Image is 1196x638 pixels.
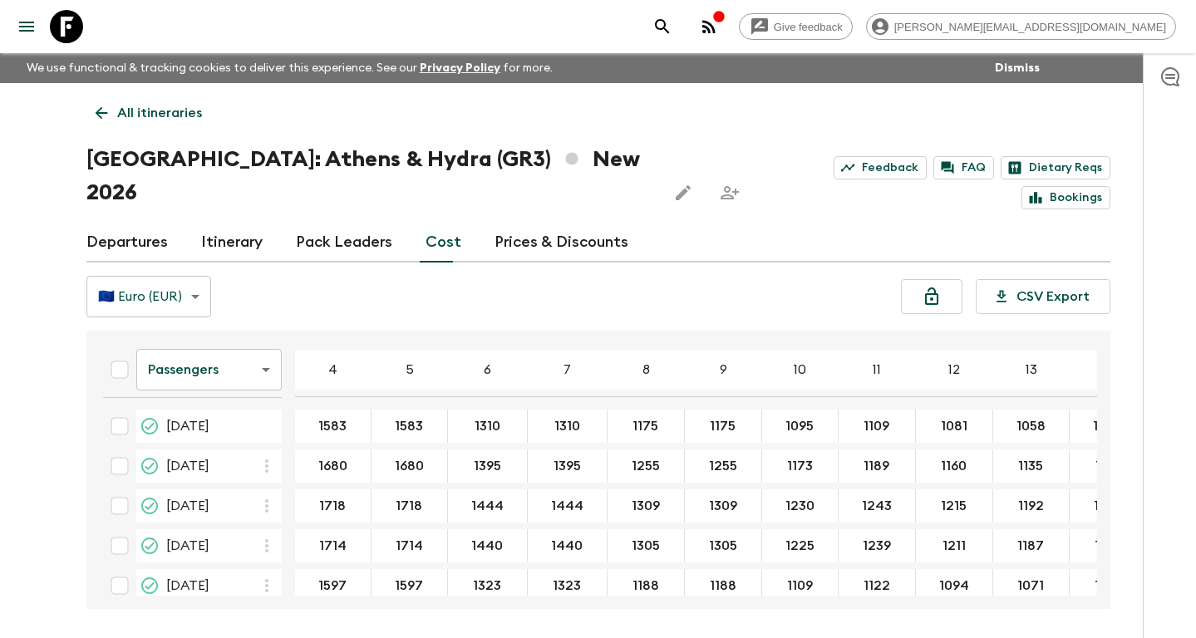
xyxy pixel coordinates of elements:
div: [PERSON_NAME][EMAIL_ADDRESS][DOMAIN_NAME] [866,13,1176,40]
div: 01 Apr 2026; 8 [608,410,685,443]
div: 03 Jul 2026; 4 [295,569,372,602]
div: 03 Jul 2026; 10 [762,569,839,602]
button: 1323 [533,569,601,602]
button: 1188 [690,569,756,602]
div: 🇪🇺 Euro (EUR) [86,273,211,320]
button: 1189 [844,449,909,483]
button: 1583 [375,410,443,443]
span: [DATE] [166,496,209,516]
button: 1173 [767,449,833,483]
button: 1094 [919,569,989,602]
div: 22 May 2026; 6 [448,489,528,523]
div: 09 Jun 2026; 13 [993,529,1070,562]
button: 1305 [689,529,757,562]
button: 1718 [299,489,366,523]
button: 1440 [451,529,523,562]
p: We use functional & tracking cookies to deliver this experience. See our for more. [20,53,559,83]
span: [DATE] [166,416,209,436]
div: 01 May 2026; 9 [685,449,762,483]
button: 1114 [1075,449,1139,483]
button: 1309 [689,489,757,523]
div: 03 Jul 2026; 14 [1070,569,1146,602]
button: Lock costs [901,279,962,314]
svg: On Sale [140,416,160,436]
button: 1583 [298,410,367,443]
p: 5 [406,360,414,380]
div: 01 Apr 2026; 5 [372,410,448,443]
button: 1175 [690,410,755,443]
p: 9 [720,360,727,380]
div: 09 Jun 2026; 5 [372,529,448,562]
button: 1038 [1073,410,1142,443]
a: Bookings [1021,186,1110,209]
button: 1305 [612,529,680,562]
button: 1714 [299,529,367,562]
button: 1680 [298,449,367,483]
button: 1718 [376,489,442,523]
a: FAQ [933,156,994,179]
div: 03 Jul 2026; 6 [448,569,528,602]
div: 01 May 2026; 10 [762,449,839,483]
div: 09 Jun 2026; 14 [1070,529,1146,562]
p: All itineraries [117,103,202,123]
div: 22 May 2026; 13 [993,489,1070,523]
button: 1160 [921,449,987,483]
button: 1172 [1074,489,1140,523]
p: 13 [1026,360,1037,380]
button: 1310 [534,410,600,443]
button: 1239 [843,529,911,562]
a: Dietary Reqs [1001,156,1110,179]
div: 03 Jul 2026; 11 [839,569,916,602]
button: Dismiss [991,56,1044,80]
div: 09 Jun 2026; 9 [685,529,762,562]
div: 09 Jun 2026; 11 [839,529,916,562]
span: Share this itinerary [713,176,746,209]
button: 1680 [375,449,444,483]
a: Pack Leaders [296,223,392,263]
div: 22 May 2026; 11 [839,489,916,523]
div: 01 May 2026; 6 [448,449,528,483]
h1: [GEOGRAPHIC_DATA]: Athens & Hydra (GR3) New 2026 [86,143,654,209]
button: 1255 [612,449,680,483]
div: 01 Apr 2026; 14 [1070,410,1146,443]
p: 7 [564,360,571,380]
p: 12 [948,360,960,380]
div: 09 Jun 2026; 4 [295,529,372,562]
button: 1081 [921,410,987,443]
button: Edit this itinerary [667,176,700,209]
div: 22 May 2026; 12 [916,489,993,523]
div: 03 Jul 2026; 12 [916,569,993,602]
span: [DATE] [166,456,209,476]
a: Itinerary [201,223,263,263]
div: 22 May 2026; 14 [1070,489,1146,523]
button: 1109 [767,569,833,602]
div: 01 May 2026; 11 [839,449,916,483]
div: 03 Jul 2026; 5 [372,569,448,602]
div: 22 May 2026; 8 [608,489,685,523]
button: 1444 [531,489,603,523]
button: 1175 [613,410,678,443]
button: 1597 [298,569,367,602]
button: 1058 [997,410,1066,443]
div: 03 Jul 2026; 13 [993,569,1070,602]
p: 10 [794,360,806,380]
button: 1310 [455,410,520,443]
div: 22 May 2026; 5 [372,489,448,523]
a: Departures [86,223,168,263]
span: Give feedback [765,21,852,33]
div: 01 Apr 2026; 4 [295,410,372,443]
div: 01 Apr 2026; 10 [762,410,839,443]
div: 01 Apr 2026; 11 [839,410,916,443]
div: 22 May 2026; 10 [762,489,839,523]
div: 22 May 2026; 4 [295,489,372,523]
div: 03 Jul 2026; 8 [608,569,685,602]
div: 01 May 2026; 13 [993,449,1070,483]
button: 1071 [997,569,1064,602]
button: 1211 [923,529,986,562]
div: 22 May 2026; 9 [685,489,762,523]
button: 1230 [765,489,834,523]
svg: On Sale [140,536,160,556]
div: 22 May 2026; 7 [528,489,608,523]
button: 1188 [613,569,679,602]
p: 8 [642,360,650,380]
